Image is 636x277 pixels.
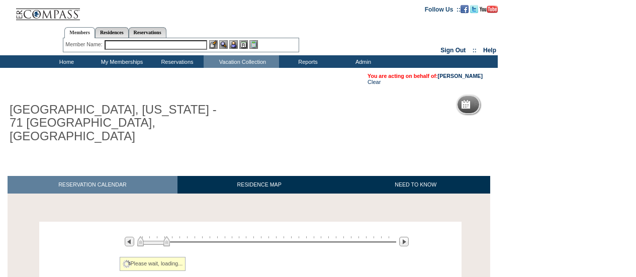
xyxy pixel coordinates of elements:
a: NEED TO KNOW [341,176,490,194]
img: View [219,40,228,49]
h1: [GEOGRAPHIC_DATA], [US_STATE] - 71 [GEOGRAPHIC_DATA], [GEOGRAPHIC_DATA] [8,101,233,145]
a: Sign Out [440,47,466,54]
td: Follow Us :: [425,5,461,13]
a: Members [64,27,95,38]
a: Help [483,47,496,54]
a: Reservations [129,27,166,38]
a: Subscribe to our YouTube Channel [480,6,498,12]
a: [PERSON_NAME] [438,73,483,79]
a: Residences [95,27,129,38]
a: Follow us on Twitter [470,6,478,12]
td: Reports [279,55,334,68]
img: Subscribe to our YouTube Channel [480,6,498,13]
a: Clear [368,79,381,85]
img: Next [399,237,409,246]
img: Impersonate [229,40,238,49]
div: Member Name: [65,40,104,49]
img: Previous [125,237,134,246]
img: Become our fan on Facebook [461,5,469,13]
span: :: [473,47,477,54]
h5: Reservation Calendar [474,102,551,108]
img: spinner2.gif [123,260,131,268]
span: You are acting on behalf of: [368,73,483,79]
img: b_calculator.gif [249,40,258,49]
div: Please wait, loading... [120,257,186,271]
img: Follow us on Twitter [470,5,478,13]
td: Admin [334,55,390,68]
img: b_edit.gif [209,40,218,49]
td: Vacation Collection [204,55,279,68]
td: My Memberships [93,55,148,68]
a: RESIDENCE MAP [177,176,341,194]
td: Reservations [148,55,204,68]
img: Reservations [239,40,248,49]
td: Home [38,55,93,68]
a: Become our fan on Facebook [461,6,469,12]
a: RESERVATION CALENDAR [8,176,177,194]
